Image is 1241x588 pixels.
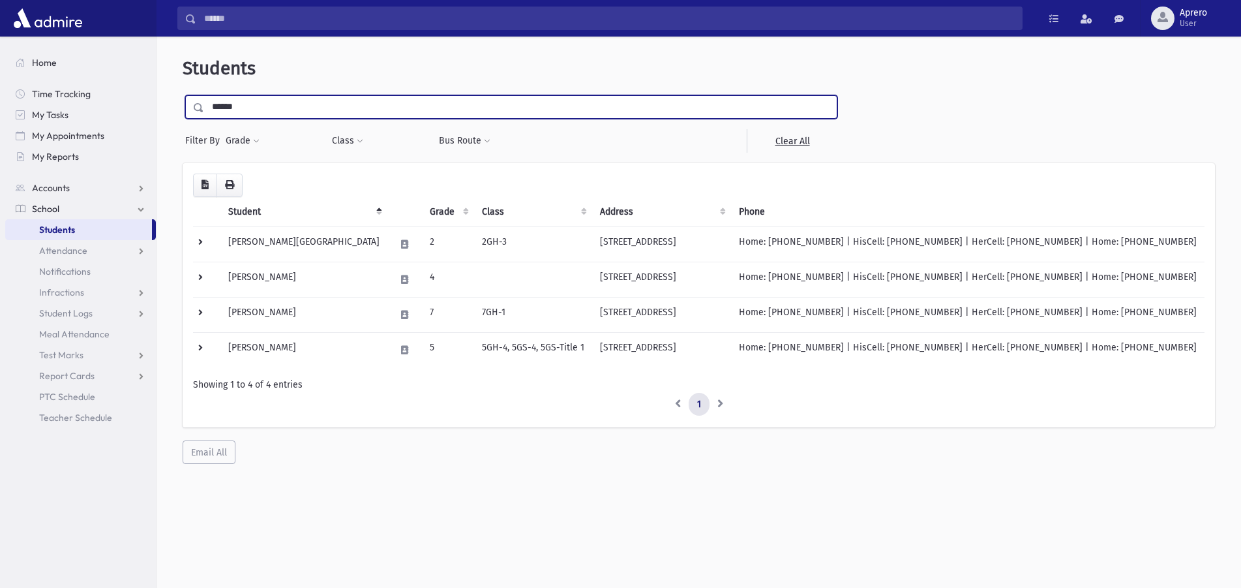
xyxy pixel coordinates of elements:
[225,129,260,153] button: Grade
[39,370,95,382] span: Report Cards
[422,297,474,332] td: 7
[5,386,156,407] a: PTC Schedule
[39,266,91,277] span: Notifications
[39,307,93,319] span: Student Logs
[5,365,156,386] a: Report Cards
[731,226,1204,262] td: Home: [PHONE_NUMBER] | HisCell: [PHONE_NUMBER] | HerCell: [PHONE_NUMBER] | Home: [PHONE_NUMBER]
[39,286,84,298] span: Infractions
[5,178,156,198] a: Accounts
[5,125,156,146] a: My Appointments
[5,324,156,345] a: Meal Attendance
[5,104,156,125] a: My Tasks
[592,297,731,332] td: [STREET_ADDRESS]
[592,197,731,227] th: Address: activate to sort column ascending
[39,391,95,403] span: PTC Schedule
[1180,8,1207,18] span: Aprero
[39,224,75,236] span: Students
[592,226,731,262] td: [STREET_ADDRESS]
[196,7,1022,30] input: Search
[183,57,256,79] span: Students
[731,332,1204,367] td: Home: [PHONE_NUMBER] | HisCell: [PHONE_NUMBER] | HerCell: [PHONE_NUMBER] | Home: [PHONE_NUMBER]
[5,84,156,104] a: Time Tracking
[592,262,731,297] td: [STREET_ADDRESS]
[5,219,152,240] a: Students
[185,134,225,147] span: Filter By
[220,226,387,262] td: [PERSON_NAME][GEOGRAPHIC_DATA]
[474,197,592,227] th: Class: activate to sort column ascending
[217,174,243,197] button: Print
[39,412,112,424] span: Teacher Schedule
[474,226,592,262] td: 2GH-3
[5,345,156,365] a: Test Marks
[331,129,364,153] button: Class
[32,57,57,69] span: Home
[193,174,217,197] button: CSV
[474,332,592,367] td: 5GH-4, 5GS-4, 5GS-Title 1
[422,262,474,297] td: 4
[5,303,156,324] a: Student Logs
[32,151,79,162] span: My Reports
[220,332,387,367] td: [PERSON_NAME]
[193,378,1204,392] div: Showing 1 to 4 of 4 entries
[39,328,110,340] span: Meal Attendance
[422,332,474,367] td: 5
[32,88,91,100] span: Time Tracking
[39,245,87,256] span: Attendance
[5,282,156,303] a: Infractions
[220,197,387,227] th: Student: activate to sort column descending
[39,349,83,361] span: Test Marks
[32,182,70,194] span: Accounts
[747,129,837,153] a: Clear All
[422,226,474,262] td: 2
[689,393,710,416] a: 1
[592,332,731,367] td: [STREET_ADDRESS]
[5,240,156,261] a: Attendance
[731,197,1204,227] th: Phone
[731,262,1204,297] td: Home: [PHONE_NUMBER] | HisCell: [PHONE_NUMBER] | HerCell: [PHONE_NUMBER] | Home: [PHONE_NUMBER]
[32,203,59,215] span: School
[32,109,68,121] span: My Tasks
[731,297,1204,332] td: Home: [PHONE_NUMBER] | HisCell: [PHONE_NUMBER] | HerCell: [PHONE_NUMBER] | Home: [PHONE_NUMBER]
[10,5,85,31] img: AdmirePro
[422,197,474,227] th: Grade: activate to sort column ascending
[5,198,156,219] a: School
[32,130,104,142] span: My Appointments
[183,441,235,464] button: Email All
[220,297,387,332] td: [PERSON_NAME]
[1180,18,1207,29] span: User
[5,146,156,167] a: My Reports
[474,297,592,332] td: 7GH-1
[5,261,156,282] a: Notifications
[5,407,156,428] a: Teacher Schedule
[220,262,387,297] td: [PERSON_NAME]
[438,129,491,153] button: Bus Route
[5,52,156,73] a: Home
